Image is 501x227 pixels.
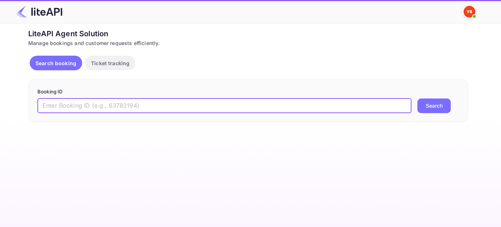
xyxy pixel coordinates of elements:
[28,28,468,39] div: LiteAPI Agent Solution
[37,88,459,96] p: Booking ID
[36,59,76,67] p: Search booking
[28,39,468,47] div: Manage bookings and customer requests efficiently.
[417,98,451,113] button: Search
[464,6,475,18] img: Yandex Support
[37,98,412,113] input: Enter Booking ID (e.g., 63782194)
[16,6,62,18] img: LiteAPI Logo
[91,59,129,67] p: Ticket tracking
